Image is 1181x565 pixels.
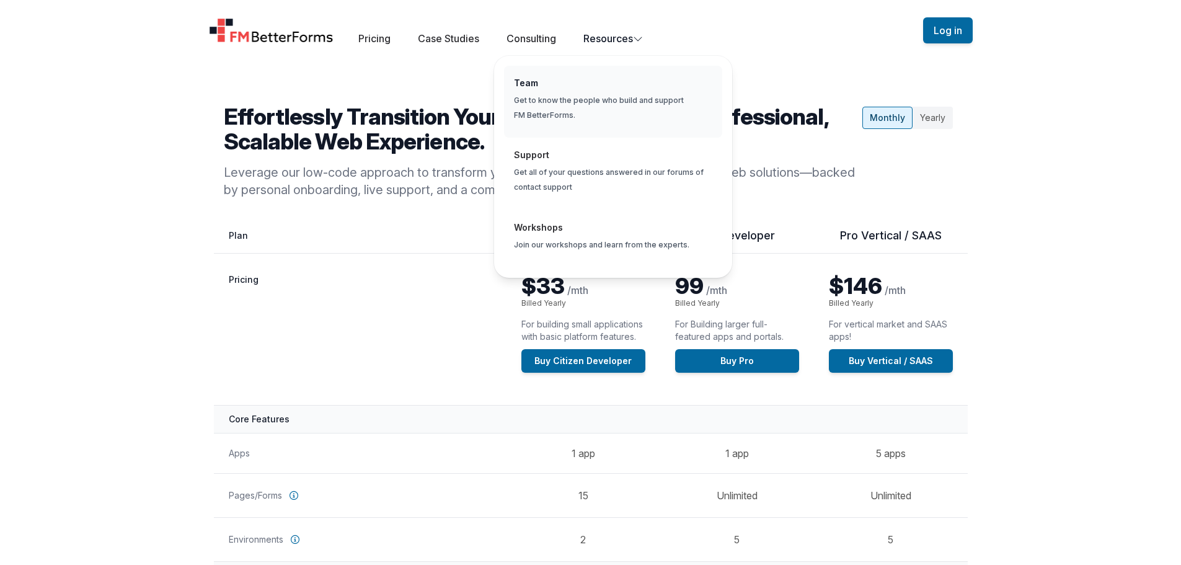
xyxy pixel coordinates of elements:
th: Pricing [214,254,506,406]
td: Unlimited [660,473,814,517]
span: /mth [567,284,588,296]
a: Workshops [514,222,563,233]
th: Pages/Forms [214,473,506,517]
button: Resources Team Get to know the people who build and support FM BetterForms. Support Get all of yo... [583,31,643,46]
a: Buy Citizen Developer [521,349,645,373]
div: Monthly [862,107,913,129]
td: 2 [506,517,660,561]
a: Consulting [506,32,556,45]
a: Pricing [358,32,391,45]
p: Billed Yearly [829,298,953,308]
p: Billed Yearly [521,298,645,308]
div: Yearly [913,107,953,129]
p: Leverage our low-code approach to transform your legacy FileMaker apps into modern web solutions—... [224,164,857,198]
td: 1 app [660,433,814,473]
button: Log in [923,17,973,43]
td: 15 [506,473,660,517]
th: Core Features [214,405,968,433]
th: Apps [214,433,506,473]
a: Support [514,149,549,160]
p: For vertical market and SAAS apps! [829,318,953,343]
a: Buy Pro [675,349,799,373]
span: $146 [829,272,882,300]
p: For building small applications with basic platform features. [521,318,645,343]
span: Plan [229,230,248,241]
a: Buy Vertical / SAAS [829,349,953,373]
td: 5 apps [814,433,968,473]
p: Billed Yearly [675,298,799,308]
th: Environments [214,517,506,561]
p: For Building larger full-featured apps and portals. [675,318,799,343]
a: Case Studies [418,32,479,45]
td: 1 app [506,433,660,473]
span: /mth [706,284,727,296]
nav: Global [194,15,988,46]
th: Pro Vertical / SAAS [814,228,968,254]
td: 5 [660,517,814,561]
a: Home [209,18,334,43]
td: 5 [814,517,968,561]
td: Unlimited [814,473,968,517]
h2: Effortlessly Transition Your FileMaker App to a Professional, Scalable Web Experience. [224,104,857,154]
span: /mth [885,284,906,296]
a: Team [514,78,538,88]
